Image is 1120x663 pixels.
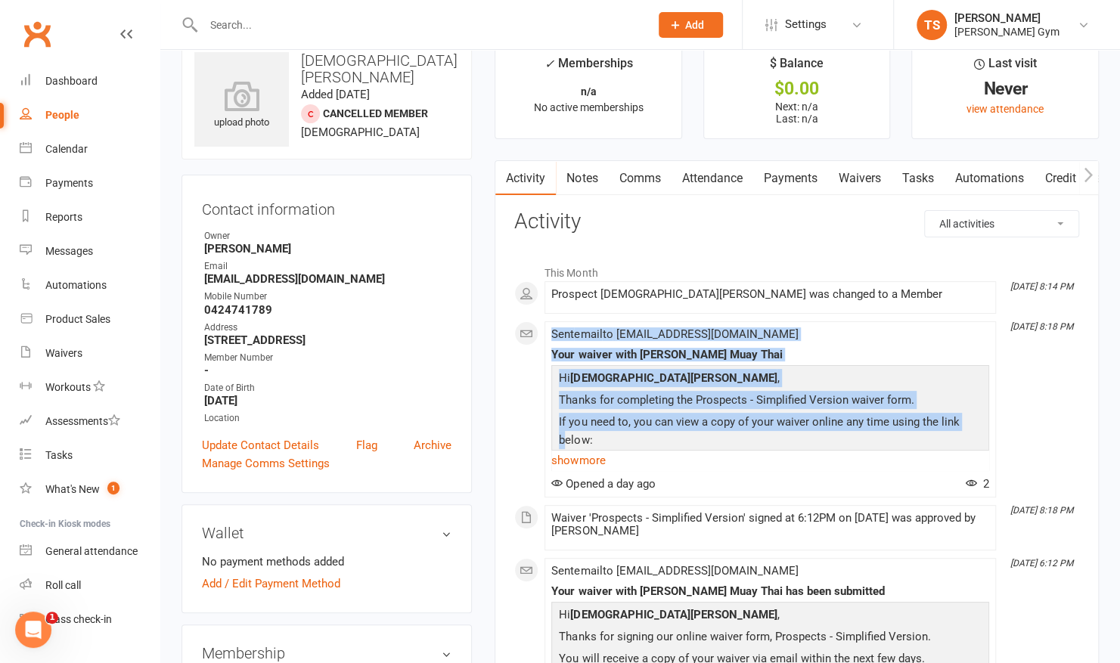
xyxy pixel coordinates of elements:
div: Product Sales [45,313,110,325]
a: show more [551,450,989,471]
div: Payments [45,177,93,189]
a: Roll call [20,569,160,603]
a: Payments [752,161,827,196]
span: Sent email to [EMAIL_ADDRESS][DOMAIN_NAME] [551,564,798,578]
div: Messages [45,245,93,257]
p: Next: n/a Last: n/a [718,101,876,125]
div: Roll call [45,579,81,591]
a: Automations [20,268,160,302]
a: Waivers [827,161,891,196]
a: Clubworx [18,15,56,53]
div: TS [917,10,947,40]
strong: [EMAIL_ADDRESS][DOMAIN_NAME] [204,272,451,286]
a: Manage Comms Settings [202,454,330,472]
div: Automations [45,279,107,291]
div: Dashboard [45,75,98,87]
a: view attendance [966,103,1044,115]
li: This Month [514,257,1079,281]
div: Prospect [DEMOGRAPHIC_DATA][PERSON_NAME] was changed to a Member [551,288,989,301]
span: 2 [966,477,989,491]
div: What's New [45,483,100,495]
h3: Activity [514,210,1079,234]
a: Attendance [671,161,752,196]
span: Cancelled member [323,107,428,119]
div: Date of Birth [204,381,451,395]
a: Activity [495,161,556,196]
a: Automations [944,161,1034,196]
div: [PERSON_NAME] [954,11,1060,25]
span: No active memberships [534,101,644,113]
a: What's New1 [20,472,160,507]
a: Update Contact Details [202,436,319,454]
div: Tasks [45,449,73,461]
i: [DATE] 6:12 PM [1010,558,1073,569]
strong: - [204,364,451,377]
p: If you need to, you can view a copy of your waiver online any time using the link below: [555,413,985,453]
strong: n/a [581,85,597,98]
a: Reports [20,200,160,234]
div: Workouts [45,381,91,393]
div: People [45,109,79,121]
p: Thanks for signing our online waiver form, Prospects - Simplified Version. [555,627,985,649]
p: Hi , [555,369,985,391]
div: Owner [204,229,451,243]
div: Your waiver with [PERSON_NAME] Muay Thai has been submitted [551,585,989,598]
i: [DATE] 8:14 PM [1010,281,1073,292]
p: Hi , [555,606,985,627]
span: [DEMOGRAPHIC_DATA] [301,125,420,139]
a: Waivers [20,336,160,370]
h3: Contact information [202,195,451,218]
h3: [DEMOGRAPHIC_DATA][PERSON_NAME] [194,52,459,85]
p: Thanks for completing the Prospects - Simplified Version waiver form. [555,391,985,413]
div: Class check-in [45,613,112,625]
a: Dashboard [20,64,160,98]
i: [DATE] 8:18 PM [1010,505,1073,516]
span: Sent email to [EMAIL_ADDRESS][DOMAIN_NAME] [551,327,798,341]
i: ✓ [544,57,554,71]
a: General attendance kiosk mode [20,534,160,569]
a: Payments [20,166,160,200]
a: Class kiosk mode [20,603,160,637]
strong: [DEMOGRAPHIC_DATA][PERSON_NAME] [570,371,777,385]
div: Location [204,411,451,426]
div: Reports [45,211,82,223]
div: Calendar [45,143,88,155]
a: People [20,98,160,132]
span: 1 [46,612,58,624]
div: Last visit [974,54,1037,81]
a: Tasks [20,438,160,472]
a: Tasks [891,161,944,196]
div: Assessments [45,415,120,427]
div: upload photo [194,81,289,131]
div: Memberships [544,54,633,82]
strong: [PERSON_NAME] [204,242,451,256]
iframe: Intercom live chat [15,612,51,648]
a: Flag [356,436,377,454]
a: Add / Edit Payment Method [202,575,340,593]
a: Workouts [20,370,160,404]
span: Add [685,19,704,31]
span: Opened a day ago [551,477,655,491]
button: Add [659,12,723,38]
time: Added [DATE] [301,88,370,101]
div: Waivers [45,347,82,359]
div: General attendance [45,545,138,557]
div: $ Balance [770,54,824,81]
i: [DATE] 8:18 PM [1010,321,1073,332]
input: Search... [199,14,639,36]
a: Messages [20,234,160,268]
div: Never [926,81,1084,97]
h3: Wallet [202,525,451,541]
a: Assessments [20,404,160,438]
div: Mobile Number [204,290,451,304]
div: Your waiver with [PERSON_NAME] Muay Thai [551,349,989,361]
a: Archive [414,436,451,454]
div: Email [204,259,451,274]
div: $0.00 [718,81,876,97]
div: Member Number [204,351,451,365]
a: Product Sales [20,302,160,336]
div: Waiver 'Prospects - Simplified Version' signed at 6:12PM on [DATE] was approved by [PERSON_NAME] [551,512,989,538]
strong: [DEMOGRAPHIC_DATA][PERSON_NAME] [570,608,777,621]
span: Settings [785,8,827,42]
a: Comms [608,161,671,196]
